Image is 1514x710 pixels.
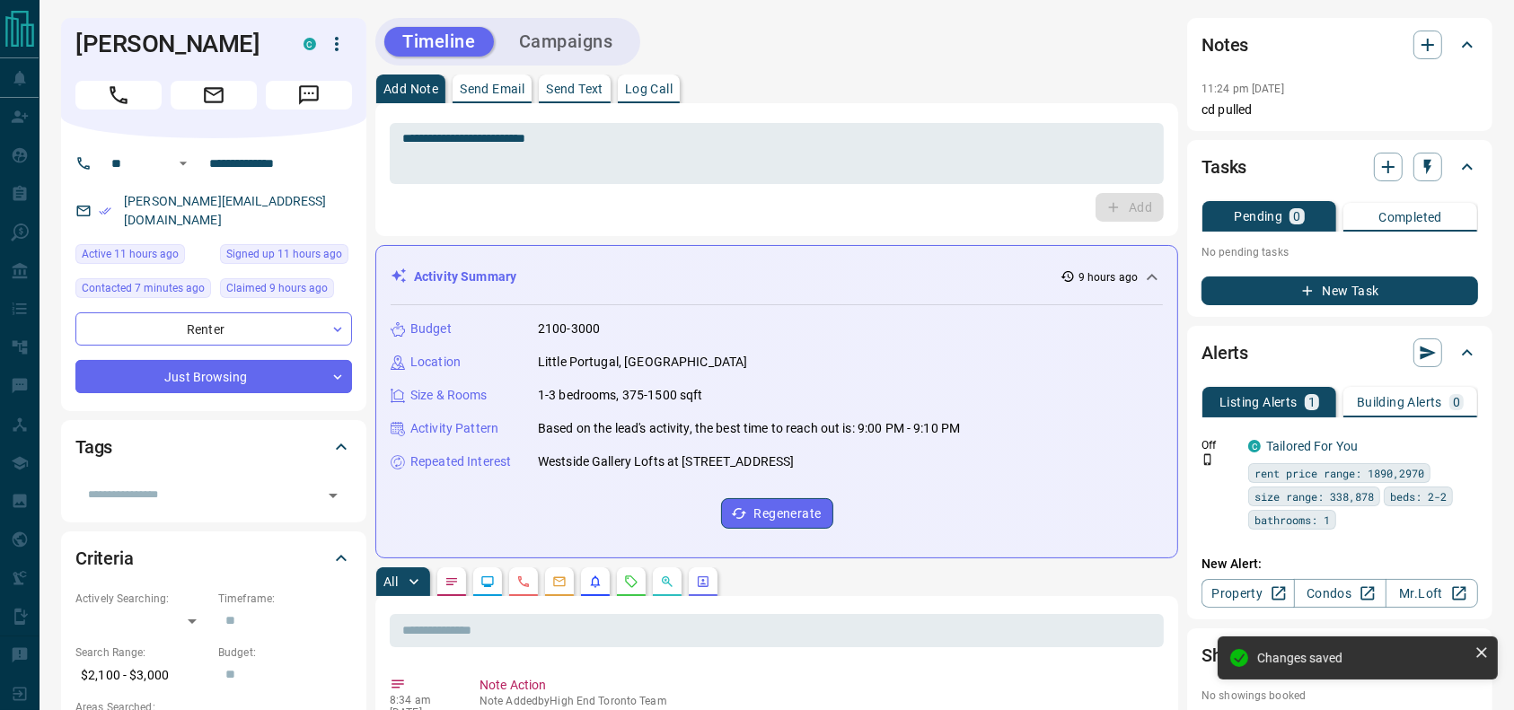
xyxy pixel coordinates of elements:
[1202,101,1478,119] p: cd pulled
[75,30,277,58] h1: [PERSON_NAME]
[660,574,674,589] svg: Opportunities
[1294,579,1386,608] a: Condos
[383,83,438,95] p: Add Note
[1202,641,1278,670] h2: Showings
[75,244,211,269] div: Mon Aug 18 2025
[75,661,209,690] p: $2,100 - $3,000
[414,267,516,286] p: Activity Summary
[538,419,960,438] p: Based on the lead's activity, the best time to reach out is: 9:00 PM - 9:10 PM
[218,591,352,607] p: Timeframe:
[1202,276,1478,305] button: New Task
[75,360,352,393] div: Just Browsing
[1357,396,1442,408] p: Building Alerts
[75,537,352,580] div: Criteria
[226,279,328,297] span: Claimed 9 hours ago
[82,245,179,263] span: Active 11 hours ago
[1202,83,1284,95] p: 11:24 pm [DATE]
[1202,153,1246,181] h2: Tasks
[1254,464,1424,482] span: rent price range: 1890,2970
[625,83,673,95] p: Log Call
[1453,396,1460,408] p: 0
[171,81,257,110] span: Email
[75,312,352,346] div: Renter
[410,386,488,405] p: Size & Rooms
[538,452,795,471] p: Westside Gallery Lofts at [STREET_ADDRESS]
[480,695,1157,707] p: Note Added by High End Toronto Team
[1202,23,1478,66] div: Notes
[172,153,194,174] button: Open
[1202,688,1478,704] p: No showings booked
[321,483,346,508] button: Open
[75,278,211,303] div: Tue Aug 19 2025
[1248,440,1261,452] div: condos.ca
[220,278,352,303] div: Mon Aug 18 2025
[1219,396,1298,408] p: Listing Alerts
[402,131,1151,177] textarea: To enrich screen reader interactions, please activate Accessibility in Grammarly extension settings
[1202,145,1478,188] div: Tasks
[410,320,452,338] p: Budget
[304,38,316,50] div: condos.ca
[384,27,494,57] button: Timeline
[410,419,498,438] p: Activity Pattern
[266,81,352,110] span: Message
[75,544,134,573] h2: Criteria
[538,320,600,338] p: 2100-3000
[75,425,352,469] div: Tags
[410,353,461,372] p: Location
[501,27,631,57] button: Campaigns
[538,386,703,405] p: 1-3 bedrooms, 375-1500 sqft
[1390,487,1447,505] span: beds: 2-2
[1202,31,1248,59] h2: Notes
[1202,331,1478,374] div: Alerts
[124,194,327,227] a: [PERSON_NAME][EMAIL_ADDRESS][DOMAIN_NAME]
[538,353,747,372] p: Little Portugal, [GEOGRAPHIC_DATA]
[75,591,209,607] p: Actively Searching:
[1078,269,1138,285] p: 9 hours ago
[1202,555,1478,574] p: New Alert:
[480,574,495,589] svg: Lead Browsing Activity
[588,574,603,589] svg: Listing Alerts
[220,244,352,269] div: Mon Aug 18 2025
[1254,487,1374,505] span: size range: 338,878
[1378,211,1442,224] p: Completed
[99,205,111,217] svg: Email Verified
[75,644,209,661] p: Search Range:
[721,498,833,529] button: Regenerate
[1308,396,1316,408] p: 1
[1254,511,1330,529] span: bathrooms: 1
[480,676,1157,695] p: Note Action
[624,574,638,589] svg: Requests
[226,245,342,263] span: Signed up 11 hours ago
[1257,651,1467,665] div: Changes saved
[1202,453,1214,466] svg: Push Notification Only
[391,260,1163,294] div: Activity Summary9 hours ago
[383,575,398,588] p: All
[82,279,205,297] span: Contacted 7 minutes ago
[1266,439,1358,453] a: Tailored For You
[75,81,162,110] span: Call
[1202,338,1248,367] h2: Alerts
[1235,210,1283,223] p: Pending
[546,83,603,95] p: Send Text
[390,694,453,706] p: 8:34 am
[1293,210,1300,223] p: 0
[1386,579,1478,608] a: Mr.Loft
[445,574,459,589] svg: Notes
[1202,437,1237,453] p: Off
[552,574,567,589] svg: Emails
[410,452,511,471] p: Repeated Interest
[1202,634,1478,677] div: Showings
[460,83,524,95] p: Send Email
[218,644,352,661] p: Budget:
[75,433,112,461] h2: Tags
[696,574,710,589] svg: Agent Actions
[516,574,531,589] svg: Calls
[1202,239,1478,266] p: No pending tasks
[1202,579,1294,608] a: Property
